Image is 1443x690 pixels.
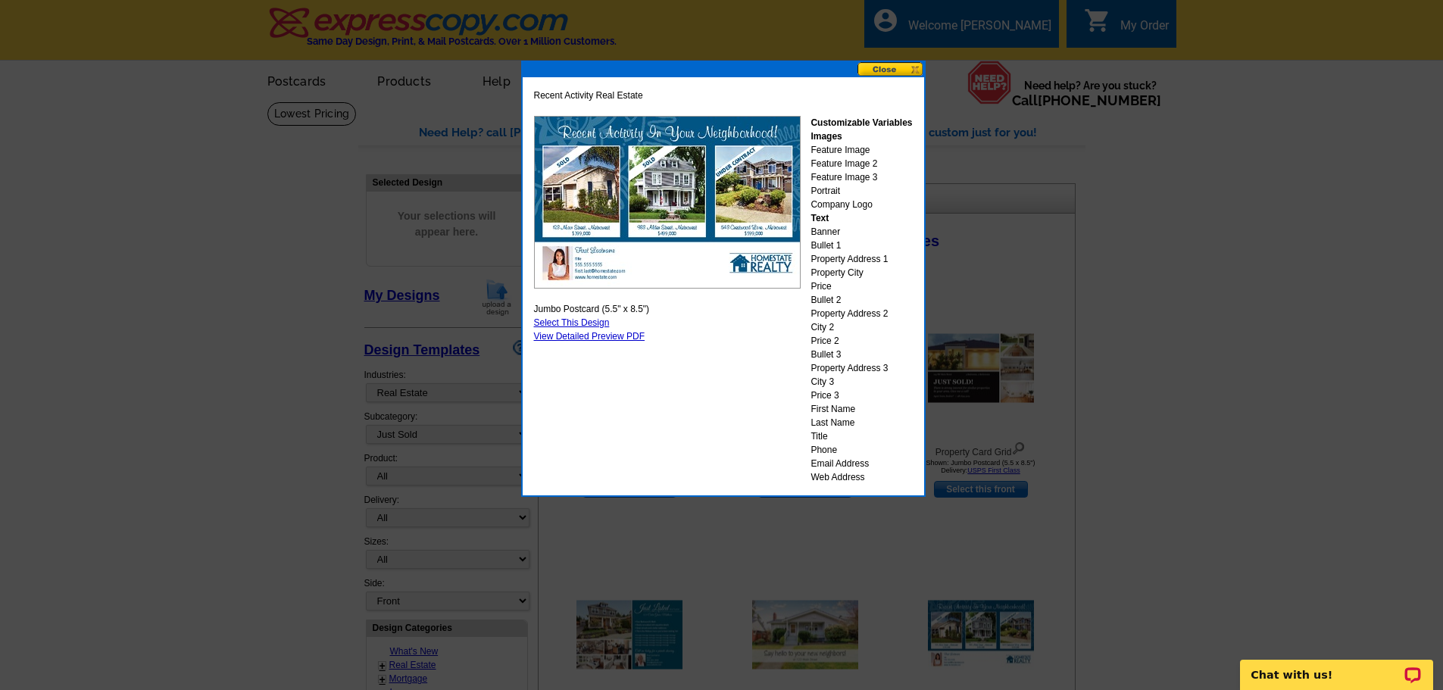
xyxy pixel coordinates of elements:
a: Select This Design [534,317,610,328]
iframe: LiveChat chat widget [1230,642,1443,690]
a: View Detailed Preview PDF [534,331,645,342]
strong: Text [811,213,829,223]
strong: Images [811,131,842,142]
strong: Customizable Variables [811,117,912,128]
span: Recent Activity Real Estate [534,89,643,102]
span: Jumbo Postcard (5.5" x 8.5") [534,302,650,316]
img: GENPJFrealestaterecent_SAMPLE.jpg [534,116,801,289]
div: Feature Image Feature Image 2 Feature Image 3 Portrait Company Logo Banner Bullet 1 Property Addr... [811,116,912,484]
